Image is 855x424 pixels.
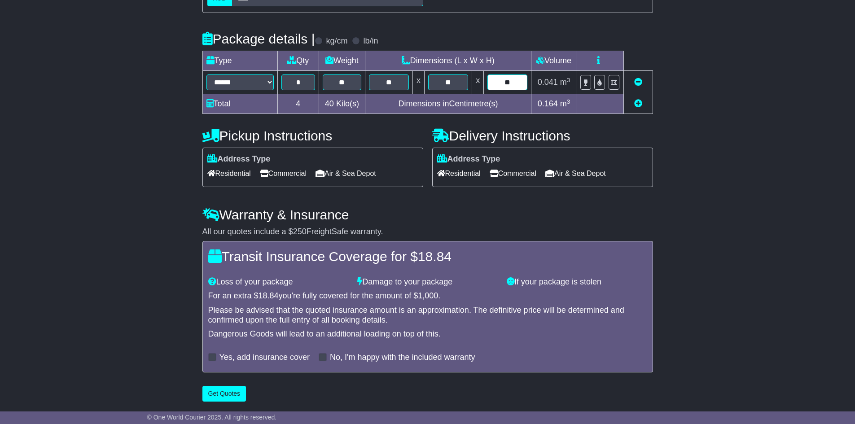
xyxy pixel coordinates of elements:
div: Please be advised that the quoted insurance amount is an approximation. The definitive price will... [208,306,647,325]
label: Yes, add insurance cover [219,353,310,363]
span: 1,000 [418,291,438,300]
label: Address Type [437,154,500,164]
span: 18.84 [259,291,279,300]
span: Residential [437,166,481,180]
span: Residential [207,166,251,180]
sup: 3 [567,77,570,83]
span: 250 [293,227,307,236]
label: kg/cm [326,36,347,46]
td: Dimensions (L x W x H) [365,51,531,71]
span: m [560,99,570,108]
label: Address Type [207,154,271,164]
div: Dangerous Goods will lead to an additional loading on top of this. [208,329,647,339]
h4: Package details | [202,31,315,46]
a: Remove this item [634,78,642,87]
span: © One World Courier 2025. All rights reserved. [147,414,277,421]
label: lb/in [363,36,378,46]
div: Loss of your package [204,277,353,287]
div: All our quotes include a $ FreightSafe warranty. [202,227,653,237]
button: Get Quotes [202,386,246,402]
td: Qty [277,51,319,71]
sup: 3 [567,98,570,105]
span: 0.164 [538,99,558,108]
div: For an extra $ you're fully covered for the amount of $ . [208,291,647,301]
span: Air & Sea Depot [545,166,606,180]
span: 40 [325,99,334,108]
td: Volume [531,51,576,71]
div: If your package is stolen [502,277,652,287]
h4: Transit Insurance Coverage for $ [208,249,647,264]
span: Commercial [490,166,536,180]
span: Air & Sea Depot [316,166,376,180]
label: No, I'm happy with the included warranty [330,353,475,363]
td: Kilo(s) [319,94,365,114]
td: 4 [277,94,319,114]
div: Damage to your package [353,277,502,287]
td: x [412,71,424,94]
h4: Warranty & Insurance [202,207,653,222]
h4: Pickup Instructions [202,128,423,143]
td: x [472,71,484,94]
span: 18.84 [418,249,452,264]
td: Type [202,51,277,71]
h4: Delivery Instructions [432,128,653,143]
a: Add new item [634,99,642,108]
td: Dimensions in Centimetre(s) [365,94,531,114]
td: Total [202,94,277,114]
span: Commercial [260,166,307,180]
span: m [560,78,570,87]
td: Weight [319,51,365,71]
span: 0.041 [538,78,558,87]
